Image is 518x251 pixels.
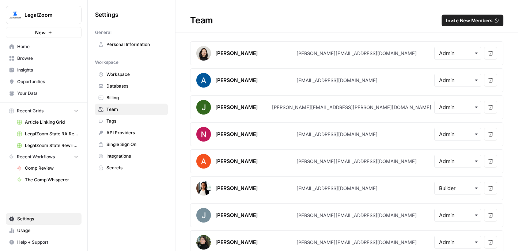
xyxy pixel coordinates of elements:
a: Article Linking Grid [14,116,82,128]
span: LegalZoom State RA Rewrites [25,131,78,137]
span: Billing [106,94,165,101]
a: Personal Information [95,39,168,50]
span: Home [17,43,78,50]
input: Admin [439,158,476,165]
img: avatar [196,46,211,61]
span: Tags [106,118,165,124]
img: avatar [196,208,211,223]
a: Home [6,41,82,53]
a: Team [95,104,168,115]
span: Insights [17,67,78,73]
img: LegalZoom Logo [8,8,22,22]
div: [PERSON_NAME][EMAIL_ADDRESS][DOMAIN_NAME] [296,158,417,165]
a: Integrations [95,150,168,162]
a: Secrets [95,162,168,174]
button: New [6,27,82,38]
span: Browse [17,55,78,62]
a: Settings [6,213,82,225]
input: Admin [439,104,476,111]
span: The Comp Whisperer [25,177,78,183]
input: Admin [439,50,476,57]
img: avatar [196,73,211,88]
img: avatar [196,127,211,142]
a: Databases [95,80,168,92]
img: avatar [196,154,211,169]
span: New [35,29,46,36]
span: Settings [17,216,78,222]
img: avatar [196,100,211,115]
a: Workspace [95,69,168,80]
span: Workspace [95,59,118,66]
button: Recent Grids [6,105,82,116]
span: Workspace [106,71,165,78]
a: API Providers [95,127,168,139]
a: Browse [6,53,82,64]
a: The Comp Whisperer [14,174,82,186]
div: [PERSON_NAME] [215,104,258,111]
div: [EMAIL_ADDRESS][DOMAIN_NAME] [296,77,378,84]
span: Recent Workflows [17,154,55,160]
span: API Providers [106,130,165,136]
span: Opportunities [17,78,78,85]
span: Secrets [106,165,165,171]
a: Your Data [6,88,82,99]
span: Team [106,106,165,113]
input: Admin [439,131,476,138]
a: LegalZoom State Rewrites INC [14,140,82,151]
input: Admin [439,239,476,246]
span: Your Data [17,90,78,97]
a: LegalZoom State RA Rewrites [14,128,82,140]
span: General [95,29,111,36]
a: Insights [6,64,82,76]
img: avatar [196,181,211,196]
div: [PERSON_NAME][EMAIL_ADDRESS][PERSON_NAME][DOMAIN_NAME] [272,104,431,111]
span: Settings [95,10,118,19]
a: Opportunities [6,76,82,88]
span: Recent Grids [17,108,44,114]
a: Usage [6,225,82,236]
div: Team [175,15,518,26]
div: [PERSON_NAME] [215,185,258,192]
span: Article Linking Grid [25,119,78,125]
div: [PERSON_NAME] [215,212,258,219]
div: [PERSON_NAME][EMAIL_ADDRESS][DOMAIN_NAME] [296,239,417,246]
a: Single Sign On [95,139,168,150]
div: [PERSON_NAME] [215,239,258,246]
img: avatar [196,235,211,250]
span: Databases [106,83,165,89]
div: [PERSON_NAME] [215,77,258,84]
div: [PERSON_NAME] [215,158,258,165]
div: [PERSON_NAME][EMAIL_ADDRESS][DOMAIN_NAME] [296,212,417,219]
button: Workspace: LegalZoom [6,6,82,24]
div: [EMAIL_ADDRESS][DOMAIN_NAME] [296,131,378,138]
span: Comp Review [25,165,78,171]
span: Help + Support [17,239,78,246]
button: Help + Support [6,236,82,248]
div: [EMAIL_ADDRESS][DOMAIN_NAME] [296,185,378,192]
span: Integrations [106,153,165,159]
button: Recent Workflows [6,151,82,162]
div: [PERSON_NAME] [215,131,258,138]
span: Personal Information [106,41,165,48]
input: Admin [439,77,476,84]
input: Builder [439,185,476,192]
button: Invite New Members [442,15,503,26]
div: [PERSON_NAME][EMAIL_ADDRESS][DOMAIN_NAME] [296,50,417,57]
input: Admin [439,212,476,219]
span: LegalZoom State Rewrites INC [25,142,78,149]
span: Usage [17,227,78,234]
a: Comp Review [14,162,82,174]
a: Billing [95,92,168,104]
a: Tags [95,115,168,127]
span: Invite New Members [446,17,492,24]
span: LegalZoom [24,11,69,19]
span: Single Sign On [106,141,165,148]
div: [PERSON_NAME] [215,50,258,57]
